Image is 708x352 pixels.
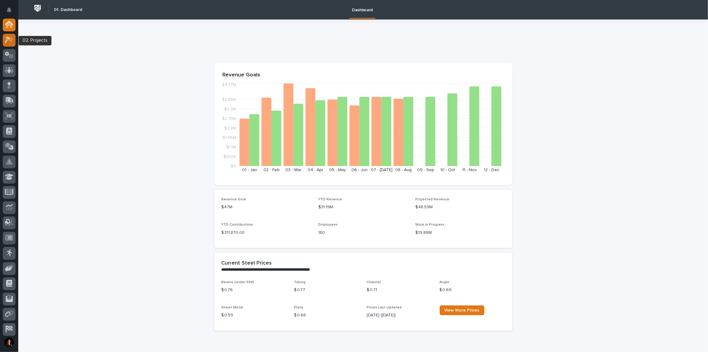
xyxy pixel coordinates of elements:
p: $ 0.71 [367,287,432,293]
div: Notifications [8,7,16,17]
span: View More Prices [445,308,480,312]
text: 01 - Jan [242,168,257,172]
span: Plate [294,306,304,309]
span: Beams (under 55#) [221,280,254,284]
a: View More Prices [440,305,484,315]
p: $ 311,870.00 [221,230,311,236]
p: $48.59M [415,204,505,210]
p: $ 0.68 [294,312,360,319]
p: 180 [318,230,408,236]
p: $ 0.69 [440,287,505,293]
h2: 01. Dashboard [54,7,82,12]
text: 02 - Feb [263,168,280,172]
text: 05 - May [329,168,346,172]
img: Workspace Logo [32,3,43,14]
tspan: $550K [223,155,236,159]
span: Work in Progress [415,223,445,227]
p: [DATE] ([DATE]) [367,312,432,319]
text: 04 - Apr [308,168,323,172]
span: Tubing [294,280,306,284]
text: 10 - Oct [440,168,455,172]
tspan: $1.65M [222,136,236,140]
p: $ 0.77 [294,287,360,293]
span: Channel [367,280,381,284]
button: users-avatar [3,336,16,349]
tspan: $3.85M [222,98,236,102]
tspan: $4.77M [222,83,236,87]
tspan: $1.1M [226,145,236,150]
span: YTD Revenue [318,198,342,201]
text: 11 - Nov [462,168,477,172]
span: Prices Last Updated [367,306,402,309]
h2: Current Steel Prices [221,260,272,267]
text: 09 - Sep [417,168,434,172]
text: 03 - Mar [285,168,302,172]
p: $ 0.59 [221,312,287,319]
tspan: $2.2M [224,126,236,130]
p: $ 0.76 [221,287,287,293]
span: Angle [440,280,450,284]
p: $31.19M [318,204,408,210]
text: 06 - Jun [351,168,368,172]
p: $19.86M [415,230,505,236]
text: 12 - Dec [484,168,499,172]
span: Employees [318,223,338,227]
p: $47M [221,204,311,210]
tspan: $2.75M [222,117,236,121]
span: YTD Contributions [221,223,253,227]
tspan: $0 [231,164,236,168]
text: 07 - [DATE] [371,168,392,172]
tspan: $3.3M [224,107,236,111]
span: Sheet Metal [221,306,243,309]
text: 08 - Aug [395,168,412,172]
span: Revenue Goal [221,198,246,201]
p: Revenue Goals [223,72,504,79]
button: Notifications [3,4,16,16]
span: Projected Revenue [415,198,449,201]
